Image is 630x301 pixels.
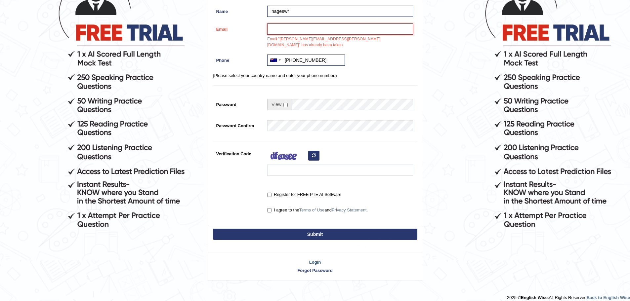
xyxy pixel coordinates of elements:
[587,295,630,300] a: Back to English Wise
[213,148,264,157] label: Verification Code
[213,55,264,63] label: Phone
[268,55,283,65] div: Australia: +61
[507,291,630,301] div: 2025 © All Rights Reserved
[267,207,368,213] label: I agree to the and .
[213,229,417,240] button: Submit
[213,23,264,32] label: Email
[283,103,288,107] input: Show/Hide Password
[299,207,325,212] a: Terms of Use
[213,99,264,108] label: Password
[213,6,264,15] label: Name
[267,191,341,198] label: Register for FREE PTE AI Software
[267,208,272,212] input: I agree to theTerms of UseandPrivacy Statement.
[267,55,345,66] input: +61 412 345 678
[208,267,422,274] a: Forgot Password
[267,193,272,197] input: Register for FREE PTE AI Software
[332,207,367,212] a: Privacy Statement
[208,259,422,265] a: Login
[521,295,549,300] strong: English Wise.
[213,72,417,79] p: (Please select your country name and enter your phone number.)
[213,120,264,129] label: Password Confirm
